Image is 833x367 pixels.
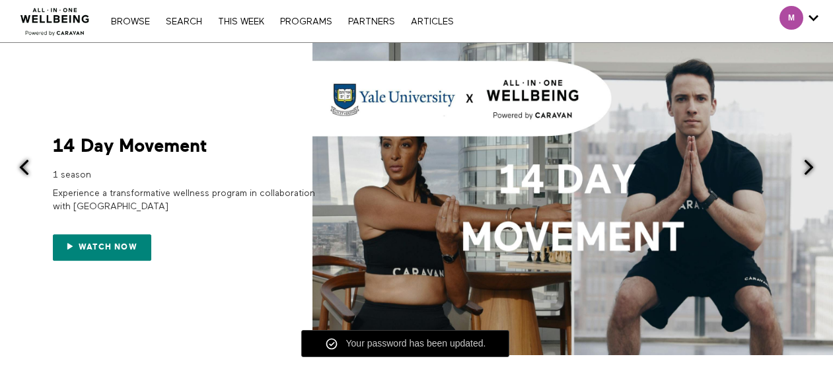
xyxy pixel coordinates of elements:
img: check-mark [325,337,338,350]
nav: Primary [104,15,460,28]
div: Your password has been updated. [338,337,486,350]
a: ARTICLES [404,17,460,26]
a: Browse [104,17,157,26]
a: Search [159,17,209,26]
a: THIS WEEK [211,17,271,26]
a: PROGRAMS [273,17,339,26]
a: PARTNERS [342,17,402,26]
